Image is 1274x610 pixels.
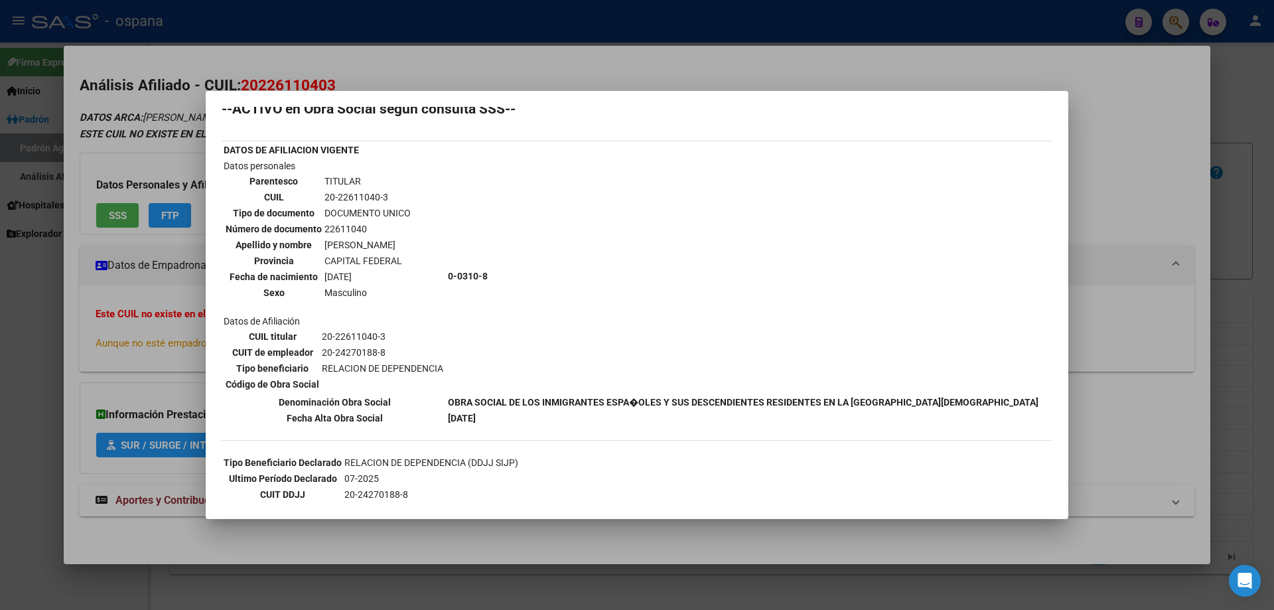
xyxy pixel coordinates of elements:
th: Tipo Beneficiario Declarado [223,455,342,470]
th: CUIL titular [225,329,320,344]
th: Obra Social DDJJ [223,503,342,518]
td: DOCUMENTO UNICO [324,206,411,220]
b: OBRA SOCIAL DE LOS INMIGRANTES ESPA�OLES Y SUS DESCENDIENTES RESIDENTES EN LA [GEOGRAPHIC_DATA][D... [448,397,1038,408]
th: Sexo [225,285,322,300]
th: Tipo de documento [225,206,322,220]
h2: --ACTIVO en Obra Social según consulta SSS-- [222,102,1052,115]
td: Masculino [324,285,411,300]
td: Datos personales Datos de Afiliación [223,159,446,394]
th: Ultimo Período Declarado [223,471,342,486]
th: CUIT de empleador [225,345,320,360]
th: Tipo beneficiario [225,361,320,376]
td: RELACION DE DEPENDENCIA (DDJJ SIJP) [344,455,948,470]
td: RELACION DE DEPENDENCIA [321,361,444,376]
td: 20-24270188-8 [344,487,948,502]
th: CUIT DDJJ [223,487,342,502]
td: CAPITAL FEDERAL [324,254,411,268]
th: Denominación Obra Social [223,395,446,410]
th: Parentesco [225,174,322,189]
td: 20-22611040-3 [324,190,411,204]
td: [PERSON_NAME] [324,238,411,252]
th: Código de Obra Social [225,377,320,392]
th: Fecha Alta Obra Social [223,411,446,425]
th: Apellido y nombre [225,238,322,252]
b: [DATE] [448,413,476,423]
td: 07-2025 [344,471,948,486]
th: Fecha de nacimiento [225,269,322,284]
th: Número de documento [225,222,322,236]
th: CUIL [225,190,322,204]
td: TITULAR [324,174,411,189]
b: DATOS DE AFILIACION VIGENTE [224,145,359,155]
td: 20-24270188-8 [321,345,444,360]
td: 22611040 [324,222,411,236]
b: 0-0310-8 [448,271,488,281]
th: Provincia [225,254,322,268]
td: 20-22611040-3 [321,329,444,344]
td: [DATE] [324,269,411,284]
div: Open Intercom Messenger [1229,565,1261,597]
td: 3108-OBRA SOCIAL DE LOS INMIGRANTES ESPA�OLES Y SUS DESCENDIENTES RESIDENTES EN LA [GEOGRAPHIC_DA... [344,503,948,518]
